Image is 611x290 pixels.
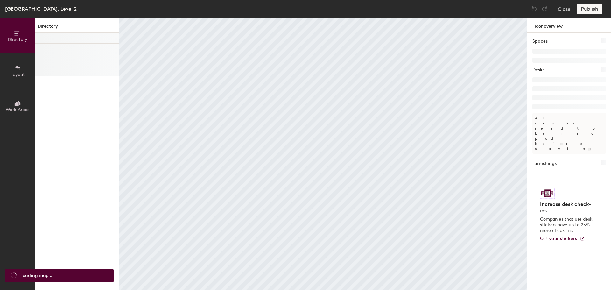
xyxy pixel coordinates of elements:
[35,23,119,33] h1: Directory
[540,236,577,241] span: Get your stickers
[532,113,606,154] p: All desks need to be in a pod before saving
[540,236,585,242] a: Get your stickers
[541,6,548,12] img: Redo
[6,107,29,112] span: Work Areas
[11,72,25,77] span: Layout
[540,201,594,214] h4: Increase desk check-ins
[8,37,27,42] span: Directory
[5,5,77,13] div: [GEOGRAPHIC_DATA], Level 2
[558,4,571,14] button: Close
[532,67,544,74] h1: Desks
[540,188,555,199] img: Sticker logo
[532,160,557,167] h1: Furnishings
[531,6,537,12] img: Undo
[540,216,594,234] p: Companies that use desk stickers have up to 25% more check-ins.
[20,272,53,279] span: Loading map ...
[527,18,611,33] h1: Floor overview
[119,18,527,290] canvas: Map
[532,38,548,45] h1: Spaces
